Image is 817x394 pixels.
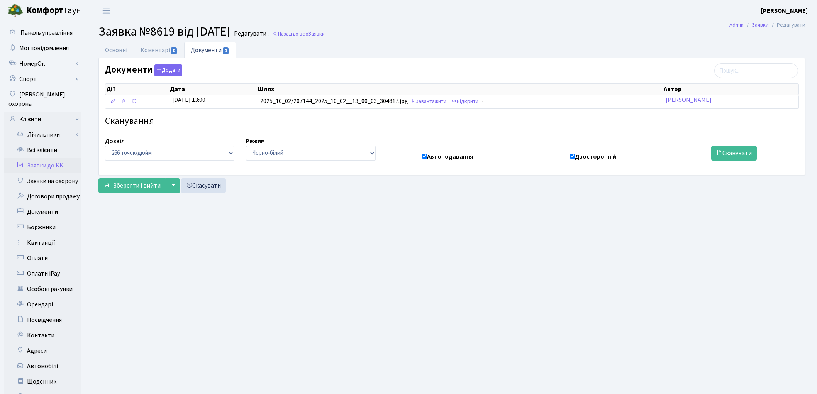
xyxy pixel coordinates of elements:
span: - [481,97,484,106]
a: НомерОк [4,56,81,71]
label: Дозвіл [105,137,125,146]
a: Заявки на охорону [4,173,81,189]
a: Щоденник [4,374,81,389]
a: Основні [98,42,134,58]
th: Дії [105,84,169,95]
a: [PERSON_NAME] охорона [4,87,81,112]
span: 0 [171,47,177,54]
span: Панель управління [20,29,73,37]
a: Орендарі [4,297,81,312]
th: Автор [663,84,799,95]
label: Режим [246,137,265,146]
a: Квитанції [4,235,81,250]
a: Заявки [752,21,769,29]
span: Сканувати [711,146,757,161]
a: Коментарі [134,42,184,58]
span: Заявки [308,30,325,37]
span: Мої повідомлення [19,44,69,52]
a: Відкрити [449,96,480,108]
a: Скасувати [181,178,226,193]
a: Оплати [4,250,81,266]
a: Мої повідомлення [4,41,81,56]
a: Завантажити [408,96,448,108]
label: Документи [105,64,182,76]
span: Заявка №8619 від [DATE] [98,23,230,41]
input: Двосторонній [570,154,575,159]
a: Спорт [4,71,81,87]
a: Всі клієнти [4,142,81,158]
b: Комфорт [26,4,63,17]
button: Документи [154,64,182,76]
a: Оплати iPay [4,266,81,281]
span: Зберегти і вийти [113,181,161,190]
th: Дата [169,84,257,95]
th: Шлях [257,84,663,95]
a: Договори продажу [4,189,81,204]
a: Посвідчення [4,312,81,328]
a: Admin [729,21,744,29]
a: Лічильники [9,127,81,142]
a: Документи [4,204,81,220]
a: Контакти [4,328,81,343]
label: Автоподавання [422,152,473,161]
a: Боржники [4,220,81,235]
a: Додати [153,63,182,77]
button: Зберегти і вийти [98,178,166,193]
a: Документи [184,42,236,58]
input: Пошук... [714,63,798,78]
a: Автомобілі [4,358,81,374]
input: Автоподавання [422,154,427,159]
label: Двосторонній [570,152,616,161]
a: Панель управління [4,25,81,41]
img: logo.png [8,3,23,19]
nav: breadcrumb [718,17,817,33]
h4: Сканування [105,116,799,127]
td: 2025_10_02/207144_2025_10_02__13_00_03_304817.jpg [257,95,663,108]
span: [DATE] 13:00 [172,96,205,104]
span: 1 [223,47,229,54]
a: [PERSON_NAME] [761,6,808,15]
li: Редагувати [769,21,805,29]
button: Переключити навігацію [97,4,116,17]
span: Таун [26,4,81,17]
a: Особові рахунки [4,281,81,297]
a: [PERSON_NAME] [666,96,712,104]
a: Назад до всіхЗаявки [273,30,325,37]
a: Адреси [4,343,81,358]
a: Заявки до КК [4,158,81,173]
a: Клієнти [4,112,81,127]
small: Редагувати . [232,30,269,37]
b: [PERSON_NAME] [761,7,808,15]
